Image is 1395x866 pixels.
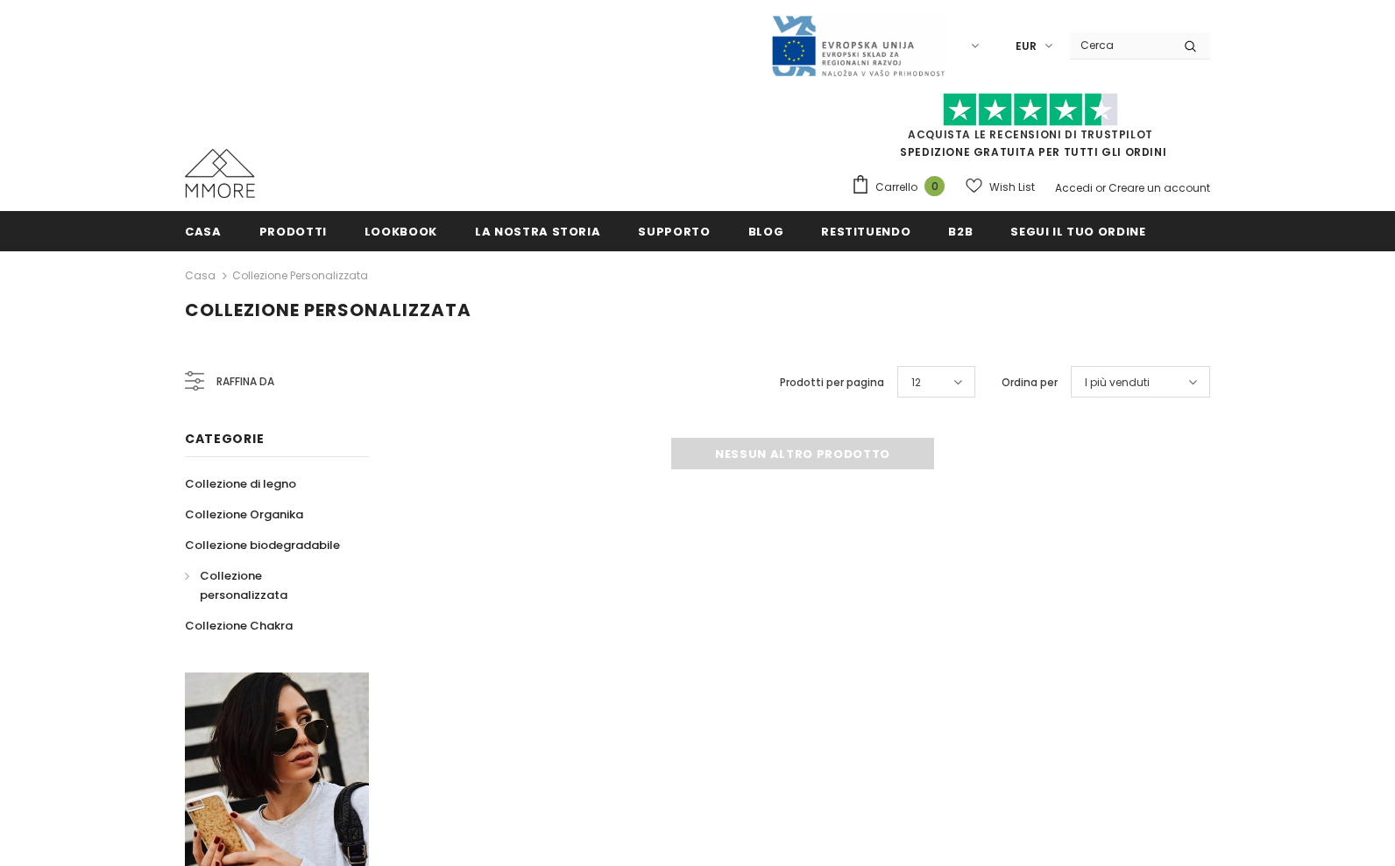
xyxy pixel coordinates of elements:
[365,223,437,240] span: Lookbook
[185,223,222,240] span: Casa
[259,223,327,240] span: Prodotti
[924,176,945,196] span: 0
[748,223,784,240] span: Blog
[911,374,921,391] span: 12
[185,211,222,250] a: Casa
[185,506,303,523] span: Collezione Organika
[200,567,287,603] span: Collezione personalizzata
[185,610,293,641] a: Collezione Chakra
[989,179,1035,196] span: Wish List
[1010,211,1145,250] a: Segui il tuo ordine
[185,468,296,499] a: Collezione di legno
[185,475,296,492] span: Collezione di legno
[948,211,973,250] a: B2B
[216,372,274,391] span: Raffina da
[185,430,264,447] span: Categorie
[821,223,910,240] span: Restituendo
[966,172,1035,202] a: Wish List
[259,211,327,250] a: Prodotti
[475,223,600,240] span: La nostra storia
[185,149,255,198] img: Casi MMORE
[638,223,710,240] span: supporto
[875,179,917,196] span: Carrello
[948,223,973,240] span: B2B
[185,617,293,634] span: Collezione Chakra
[1055,180,1093,195] a: Accedi
[185,298,471,322] span: Collezione personalizzata
[821,211,910,250] a: Restituendo
[1016,38,1037,55] span: EUR
[638,211,710,250] a: supporto
[851,174,953,201] a: Carrello 0
[185,537,340,553] span: Collezione biodegradabile
[908,127,1153,142] a: Acquista le recensioni di TrustPilot
[943,93,1118,127] img: Fidati di Pilot Stars
[1010,223,1145,240] span: Segui il tuo ordine
[475,211,600,250] a: La nostra storia
[770,38,945,53] a: Javni Razpis
[1095,180,1106,195] span: or
[185,530,340,560] a: Collezione biodegradabile
[365,211,437,250] a: Lookbook
[770,14,945,78] img: Javni Razpis
[851,101,1210,159] span: SPEDIZIONE GRATUITA PER TUTTI GLI ORDINI
[232,268,368,283] a: Collezione personalizzata
[185,265,216,286] a: Casa
[780,374,884,391] label: Prodotti per pagina
[748,211,784,250] a: Blog
[185,560,350,610] a: Collezione personalizzata
[1085,374,1150,391] span: I più venduti
[185,499,303,530] a: Collezione Organika
[1108,180,1210,195] a: Creare un account
[1002,374,1058,391] label: Ordina per
[1070,32,1171,58] input: Search Site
